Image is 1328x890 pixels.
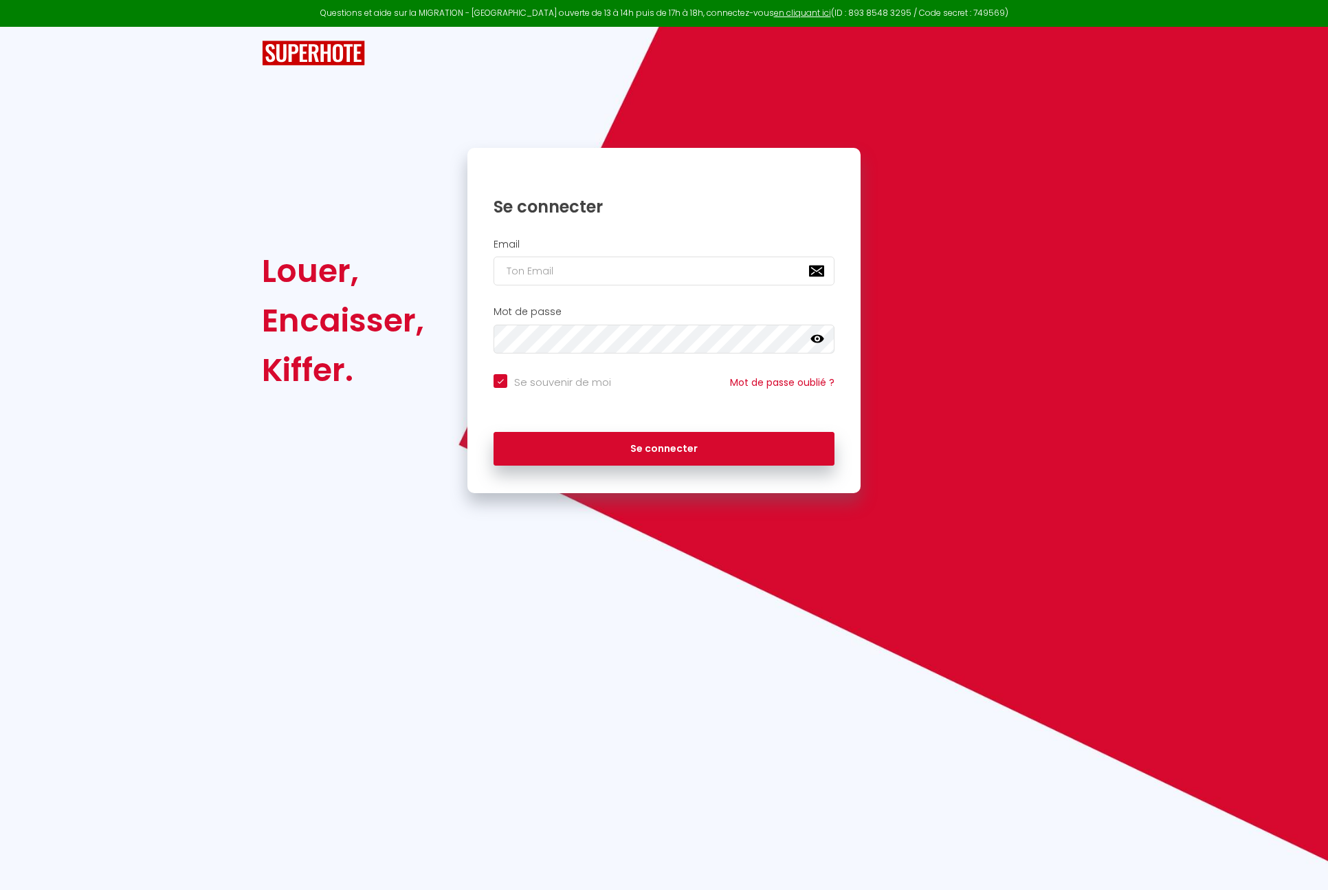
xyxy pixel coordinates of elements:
h2: Email [494,239,834,250]
a: Mot de passe oublié ? [730,376,834,389]
div: Kiffer. [262,345,424,395]
button: Se connecter [494,432,834,466]
a: en cliquant ici [774,7,831,19]
img: SuperHote logo [262,41,365,66]
div: Louer, [262,246,424,296]
div: Encaisser, [262,296,424,345]
h1: Se connecter [494,196,834,217]
h2: Mot de passe [494,306,834,318]
input: Ton Email [494,257,834,285]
